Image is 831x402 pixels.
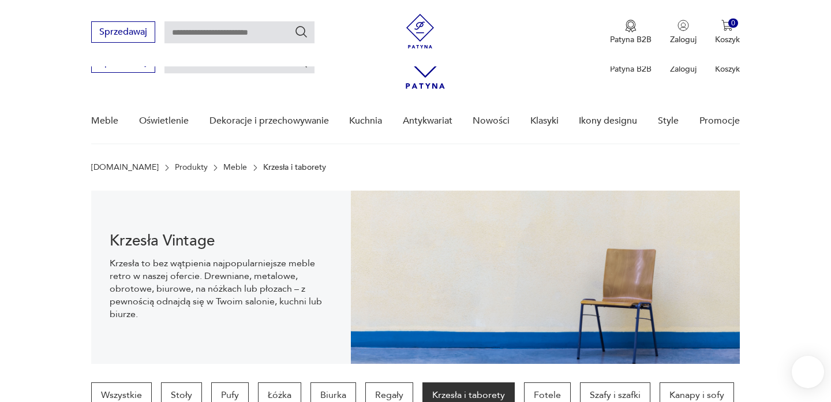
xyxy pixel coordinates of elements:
[91,29,155,37] a: Sprzedawaj
[110,234,332,248] h1: Krzesła Vintage
[91,59,155,67] a: Sprzedawaj
[139,99,189,143] a: Oświetlenie
[792,356,824,388] iframe: Smartsupp widget button
[223,163,247,172] a: Meble
[677,20,689,31] img: Ikonka użytkownika
[670,20,697,45] button: Zaloguj
[91,163,159,172] a: [DOMAIN_NAME]
[715,20,740,45] button: 0Koszyk
[473,99,510,143] a: Nowości
[294,25,308,39] button: Szukaj
[349,99,382,143] a: Kuchnia
[728,18,738,28] div: 0
[610,20,652,45] a: Ikona medaluPatyna B2B
[721,20,733,31] img: Ikona koszyka
[530,99,559,143] a: Klasyki
[610,20,652,45] button: Patyna B2B
[403,14,437,49] img: Patyna - sklep z meblami i dekoracjami vintage
[670,34,697,45] p: Zaloguj
[715,64,740,75] p: Koszyk
[209,99,329,143] a: Dekoracje i przechowywanie
[610,34,652,45] p: Patyna B2B
[91,21,155,43] button: Sprzedawaj
[175,163,208,172] a: Produkty
[699,99,740,143] a: Promocje
[351,191,740,364] img: bc88ca9a7f9d98aff7d4658ec262dcea.jpg
[91,99,118,143] a: Meble
[625,20,637,32] img: Ikona medalu
[670,64,697,75] p: Zaloguj
[715,34,740,45] p: Koszyk
[658,99,679,143] a: Style
[263,163,326,172] p: Krzesła i taborety
[579,99,637,143] a: Ikony designu
[403,99,452,143] a: Antykwariat
[110,257,332,321] p: Krzesła to bez wątpienia najpopularniejsze meble retro w naszej ofercie. Drewniane, metalowe, obr...
[610,64,652,75] p: Patyna B2B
